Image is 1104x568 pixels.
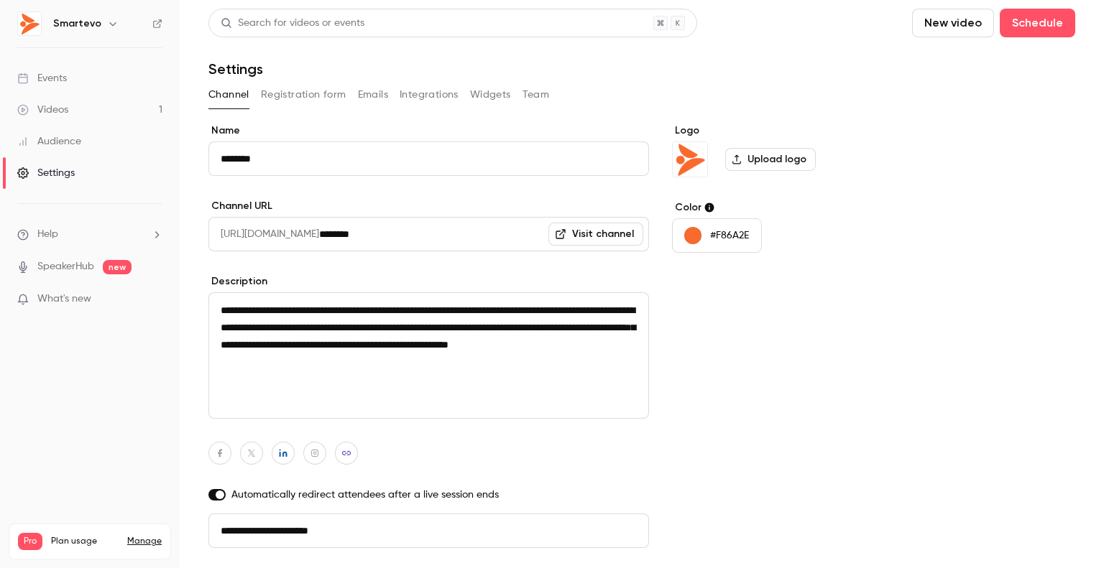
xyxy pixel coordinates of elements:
[208,83,249,106] button: Channel
[400,83,459,106] button: Integrations
[17,71,67,85] div: Events
[548,223,643,246] a: Visit channel
[51,536,119,547] span: Plan usage
[37,259,94,274] a: SpeakerHub
[208,60,263,78] h1: Settings
[208,124,649,138] label: Name
[672,200,893,215] label: Color
[18,12,41,35] img: Smartevo
[17,227,162,242] li: help-dropdown-opener
[673,142,707,177] img: Smartevo
[208,217,319,251] span: [URL][DOMAIN_NAME]
[17,103,68,117] div: Videos
[358,83,388,106] button: Emails
[18,533,42,550] span: Pro
[53,17,101,31] h6: Smartevo
[37,227,58,242] span: Help
[470,83,511,106] button: Widgets
[127,536,162,547] a: Manage
[672,124,893,138] label: Logo
[208,488,649,502] label: Automatically redirect attendees after a live session ends
[17,166,75,180] div: Settings
[672,218,762,253] button: #F86A2E
[17,134,81,149] div: Audience
[725,148,816,171] label: Upload logo
[912,9,994,37] button: New video
[710,228,749,243] p: #F86A2E
[1000,9,1075,37] button: Schedule
[672,124,893,177] section: Logo
[523,83,550,106] button: Team
[37,292,91,307] span: What's new
[208,199,649,213] label: Channel URL
[103,260,132,274] span: new
[208,274,649,289] label: Description
[261,83,346,106] button: Registration form
[221,16,364,31] div: Search for videos or events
